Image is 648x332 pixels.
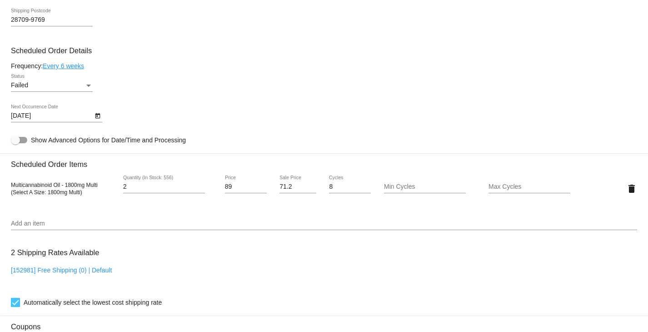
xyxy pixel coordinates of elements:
mat-icon: delete [626,183,637,194]
input: Add an item [11,220,637,227]
h3: Scheduled Order Items [11,153,637,169]
input: Cycles [329,183,371,191]
a: [152981] Free Shipping (0) | Default [11,267,112,274]
h3: Coupons [11,316,637,331]
input: Shipping Postcode [11,16,93,24]
a: Every 6 weeks [43,62,84,70]
input: Price [225,183,267,191]
span: Failed [11,81,28,89]
div: Frequency: [11,62,637,70]
input: Next Occurrence Date [11,112,93,120]
span: Multicannabinoid Oil - 1800mg Multi (Select A Size: 1800mg Multi) [11,182,98,196]
span: Automatically select the lowest cost shipping rate [24,297,162,308]
h3: 2 Shipping Rates Available [11,243,99,262]
input: Sale Price [279,183,316,191]
span: Show Advanced Options for Date/Time and Processing [31,136,186,145]
h3: Scheduled Order Details [11,46,637,55]
mat-select: Status [11,82,93,89]
input: Quantity (In Stock: 556) [123,183,205,191]
input: Min Cycles [384,183,466,191]
input: Max Cycles [488,183,570,191]
button: Open calendar [93,111,102,120]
